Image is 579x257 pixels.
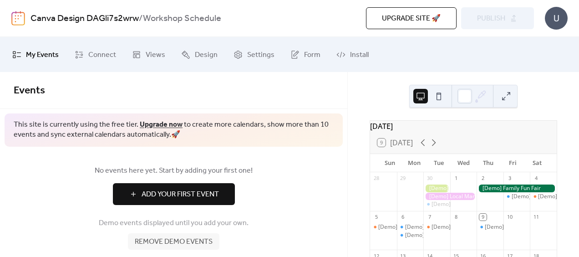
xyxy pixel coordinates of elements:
[545,7,568,30] div: U
[479,214,486,221] div: 9
[503,193,530,200] div: [Demo] Morning Yoga Bliss
[453,214,460,221] div: 8
[378,223,451,231] div: [Demo] Book Club Gathering
[370,121,557,132] div: [DATE]
[125,41,172,68] a: Views
[477,185,557,192] div: [Demo] Family Fun Fair
[377,154,402,172] div: Sun
[88,48,116,62] span: Connect
[453,175,460,182] div: 1
[405,231,474,239] div: [Demo] Morning Yoga Bliss
[476,154,500,172] div: Thu
[370,223,397,231] div: [Demo] Book Club Gathering
[400,214,406,221] div: 6
[135,236,213,247] span: Remove demo events
[423,185,450,192] div: [Demo] Gardening Workshop
[500,154,525,172] div: Fri
[14,183,334,205] a: Add Your First Event
[195,48,218,62] span: Design
[451,154,476,172] div: Wed
[14,120,334,140] span: This site is currently using the free tier. to create more calendars, show more than 10 events an...
[68,41,123,68] a: Connect
[350,48,369,62] span: Install
[432,223,500,231] div: [Demo] Seniors' Social Tea
[485,223,554,231] div: [Demo] Morning Yoga Bliss
[402,154,427,172] div: Mon
[142,189,219,200] span: Add Your First Event
[533,175,539,182] div: 4
[373,214,380,221] div: 5
[530,193,557,200] div: [Demo] Open Mic Night
[426,175,433,182] div: 30
[506,214,513,221] div: 10
[128,233,219,250] button: Remove demo events
[477,223,503,231] div: [Demo] Morning Yoga Bliss
[423,193,477,200] div: [Demo] Local Market
[330,41,376,68] a: Install
[426,214,433,221] div: 7
[5,41,66,68] a: My Events
[143,10,221,27] b: Workshop Schedule
[423,223,450,231] div: [Demo] Seniors' Social Tea
[174,41,224,68] a: Design
[146,48,165,62] span: Views
[284,41,327,68] a: Form
[397,223,424,231] div: [Demo] Fitness Bootcamp
[227,41,281,68] a: Settings
[432,200,501,208] div: [Demo] Morning Yoga Bliss
[373,175,380,182] div: 28
[382,13,441,24] span: Upgrade site 🚀
[506,175,513,182] div: 3
[26,48,59,62] span: My Events
[11,11,25,26] img: logo
[99,218,249,229] span: Demo events displayed until you add your own.
[30,10,139,27] a: Canva Design DAGli7s2wrw
[397,231,424,239] div: [Demo] Morning Yoga Bliss
[423,200,450,208] div: [Demo] Morning Yoga Bliss
[427,154,451,172] div: Tue
[405,223,471,231] div: [Demo] Fitness Bootcamp
[139,10,143,27] b: /
[400,175,406,182] div: 29
[140,118,183,132] a: Upgrade now
[247,48,274,62] span: Settings
[366,7,457,29] button: Upgrade site 🚀
[304,48,320,62] span: Form
[525,154,549,172] div: Sat
[113,183,235,205] button: Add Your First Event
[14,165,334,176] span: No events here yet. Start by adding your first one!
[533,214,539,221] div: 11
[14,81,45,101] span: Events
[479,175,486,182] div: 2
